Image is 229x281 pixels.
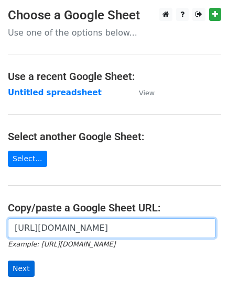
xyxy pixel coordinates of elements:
small: View [139,89,155,97]
a: Select... [8,151,47,167]
a: View [128,88,155,97]
input: Paste your Google Sheet URL here [8,218,216,238]
h4: Use a recent Google Sheet: [8,70,221,83]
p: Use one of the options below... [8,27,221,38]
small: Example: [URL][DOMAIN_NAME] [8,240,115,248]
h3: Choose a Google Sheet [8,8,221,23]
h4: Select another Google Sheet: [8,130,221,143]
a: Untitled spreadsheet [8,88,102,97]
input: Next [8,261,35,277]
h4: Copy/paste a Google Sheet URL: [8,201,221,214]
iframe: Chat Widget [177,231,229,281]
